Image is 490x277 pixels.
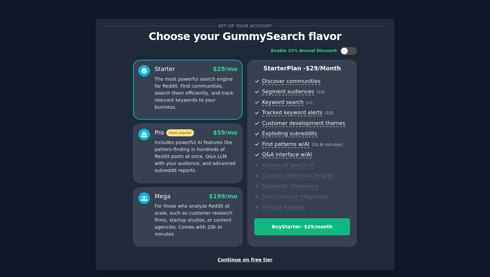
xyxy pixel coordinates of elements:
span: Set up your account [217,22,273,29]
span: Find patterns w/AI [262,141,309,148]
span: Customer development themes [262,120,345,127]
div: Starter [155,65,175,73]
span: ( ∞ ) [306,100,313,105]
div: Continue on free tier [103,256,387,263]
p: Starter Plan - [254,64,350,73]
div: Mega [155,192,171,201]
span: $ 59 /mo [213,129,237,136]
span: $ 199 /mo [209,193,237,200]
span: Slack/Discord integration [262,193,328,200]
span: Tracked keyword alerts [262,109,322,116]
span: $ 29 /mo [213,66,237,72]
span: ( 10 ) [316,90,325,94]
div: Pro [155,129,194,137]
span: ( 2k AI minutes ) [312,142,343,147]
span: Segment audiences [262,88,314,95]
p: For those who analyze Reddit at scale, such as customer research firms, startup studios, or conte... [155,203,237,238]
div: Enable 33% Annual Discount [271,48,337,54]
span: Exploding subreddits [262,130,317,137]
span: $ 29 /month [306,65,341,72]
button: BuyStarter- $29/month [254,218,350,235]
span: Content promotion insights [262,172,334,179]
span: Keyword search [262,99,304,106]
p: Choose your GummySearch flavor [103,31,387,42]
span: most popular [166,129,194,136]
span: Advanced search UI [262,162,314,169]
span: Product Reviews [262,204,305,211]
span: Discover communities [262,78,320,85]
div: Buy Starter - $ 29 /month [255,223,350,230]
p: Includes powerful AI features like pattern-finding in hundreds of Reddit posts at once, Q&A LLM w... [155,139,237,174]
span: ( 10 ) [325,111,333,115]
span: Subreddit influencers [262,183,318,190]
span: Q&A interface w/AI [262,151,312,158]
p: The most powerful search engine for Reddit. Find communities, search them efficiently, and track ... [155,76,237,111]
